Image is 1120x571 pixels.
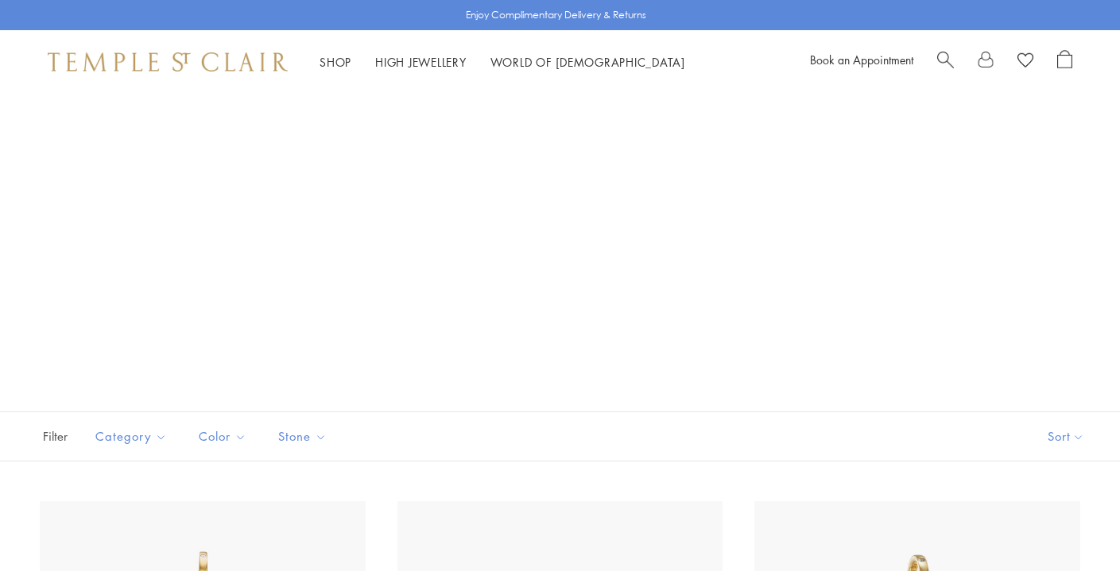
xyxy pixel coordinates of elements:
img: Temple St. Clair [48,52,288,71]
a: ShopShop [320,54,351,70]
iframe: Gorgias live chat messenger [1041,496,1104,555]
span: Color [191,426,258,446]
nav: Main navigation [320,52,685,72]
a: High JewelleryHigh Jewellery [375,54,467,70]
button: Color [187,419,258,454]
a: Open Shopping Bag [1057,50,1072,74]
a: Search [937,50,954,74]
a: View Wishlist [1017,50,1033,74]
button: Stone [266,419,339,454]
span: Stone [270,426,339,446]
span: Category [87,426,179,446]
a: World of [DEMOGRAPHIC_DATA]World of [DEMOGRAPHIC_DATA] [490,54,685,70]
button: Category [83,419,179,454]
p: Enjoy Complimentary Delivery & Returns [466,7,646,23]
button: Show sort by [1012,412,1120,461]
a: Book an Appointment [810,52,913,68]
